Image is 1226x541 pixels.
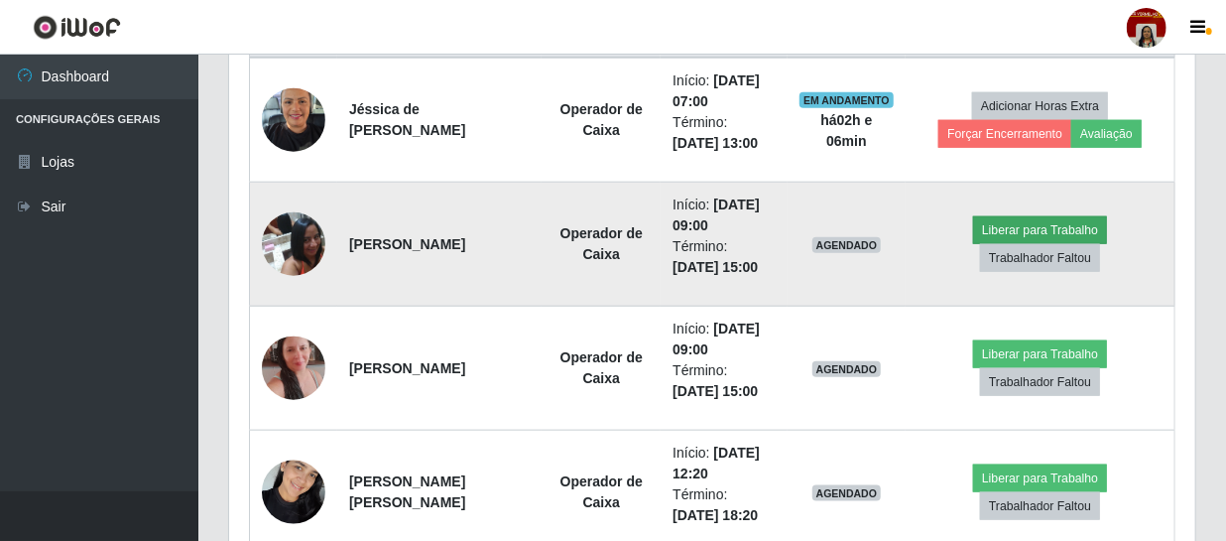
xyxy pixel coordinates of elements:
time: [DATE] 12:20 [673,445,760,481]
li: Término: [673,112,775,154]
button: Trabalhador Faltou [980,368,1100,396]
strong: Operador de Caixa [560,101,643,138]
strong: [PERSON_NAME] [349,236,465,252]
span: AGENDADO [812,361,882,377]
button: Adicionar Horas Extra [972,92,1108,120]
button: Liberar para Trabalho [973,216,1107,244]
time: [DATE] 07:00 [673,72,760,109]
strong: Operador de Caixa [560,473,643,510]
time: [DATE] 15:00 [673,383,758,399]
span: EM ANDAMENTO [799,92,894,108]
img: 1739555041174.jpeg [262,312,325,425]
time: [DATE] 13:00 [673,135,758,151]
li: Início: [673,70,775,112]
span: AGENDADO [812,485,882,501]
time: [DATE] 18:20 [673,507,758,523]
strong: [PERSON_NAME] [349,360,465,376]
strong: Jéssica de [PERSON_NAME] [349,101,465,138]
button: Forçar Encerramento [938,120,1071,148]
time: [DATE] 09:00 [673,197,760,233]
time: [DATE] 15:00 [673,259,758,275]
li: Início: [673,195,775,236]
button: Liberar para Trabalho [973,340,1107,368]
button: Avaliação [1071,120,1142,148]
img: CoreUI Logo [33,15,121,40]
strong: [PERSON_NAME] [PERSON_NAME] [349,473,465,510]
strong: há 02 h e 06 min [820,112,872,149]
li: Término: [673,236,775,278]
button: Liberar para Trabalho [973,465,1107,492]
time: [DATE] 09:00 [673,321,760,357]
button: Trabalhador Faltou [980,492,1100,520]
li: Início: [673,443,775,484]
img: 1725909093018.jpeg [262,77,325,162]
li: Término: [673,360,775,402]
img: 1736860936757.jpeg [262,450,325,534]
li: Início: [673,319,775,360]
button: Trabalhador Faltou [980,244,1100,272]
strong: Operador de Caixa [560,225,643,262]
strong: Operador de Caixa [560,349,643,386]
span: AGENDADO [812,237,882,253]
li: Término: [673,484,775,526]
img: 1716827942776.jpeg [262,202,325,286]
